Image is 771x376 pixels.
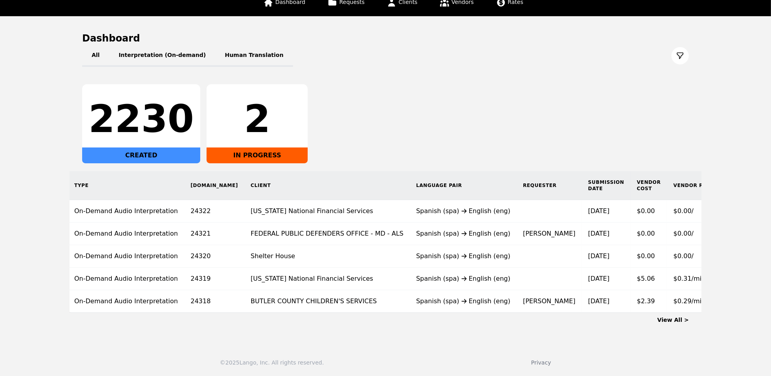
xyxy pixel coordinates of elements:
[184,171,244,200] th: [DOMAIN_NAME]
[588,207,609,215] time: [DATE]
[68,200,184,223] td: On-Demand Audio Interpretation
[68,171,184,200] th: Type
[68,290,184,313] td: On-Demand Audio Interpretation
[68,268,184,290] td: On-Demand Audio Interpretation
[630,171,667,200] th: Vendor Cost
[244,171,410,200] th: Client
[630,290,667,313] td: $2.39
[673,252,694,260] span: $0.00/
[184,268,244,290] td: 24319
[410,171,517,200] th: Language Pair
[184,290,244,313] td: 24318
[588,230,609,237] time: [DATE]
[82,45,109,67] button: All
[244,268,410,290] td: [US_STATE] National Financial Services
[82,147,200,163] div: CREATED
[416,297,511,306] div: Spanish (spa) English (eng)
[88,100,194,138] div: 2230
[630,245,667,268] td: $0.00
[517,171,582,200] th: Requester
[215,45,293,67] button: Human Translation
[109,45,215,67] button: Interpretation (On-demand)
[68,245,184,268] td: On-Demand Audio Interpretation
[517,290,582,313] td: [PERSON_NAME]
[673,207,694,215] span: $0.00/
[207,147,308,163] div: IN PROGRESS
[416,274,511,283] div: Spanish (spa) English (eng)
[673,297,716,305] span: $0.29/minute
[630,268,667,290] td: $5.06
[673,230,694,237] span: $0.00/
[184,245,244,268] td: 24320
[582,171,630,200] th: Submission Date
[244,245,410,268] td: Shelter House
[630,200,667,223] td: $0.00
[673,275,716,282] span: $0.31/minute
[630,223,667,245] td: $0.00
[184,200,244,223] td: 24322
[588,297,609,305] time: [DATE]
[531,359,551,366] a: Privacy
[68,223,184,245] td: On-Demand Audio Interpretation
[82,32,689,45] h1: Dashboard
[244,200,410,223] td: [US_STATE] National Financial Services
[588,252,609,260] time: [DATE]
[416,206,511,216] div: Spanish (spa) English (eng)
[588,275,609,282] time: [DATE]
[244,290,410,313] td: BUTLER COUNTY CHILDREN'S SERVICES
[517,223,582,245] td: [PERSON_NAME]
[220,359,324,367] div: © 2025 Lango, Inc. All rights reserved.
[416,229,511,238] div: Spanish (spa) English (eng)
[416,251,511,261] div: Spanish (spa) English (eng)
[244,223,410,245] td: FEDERAL PUBLIC DEFENDERS OFFICE - MD - ALS
[657,317,689,323] a: View All >
[213,100,301,138] div: 2
[184,223,244,245] td: 24321
[671,47,689,64] button: Filter
[667,171,722,200] th: Vendor Rate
